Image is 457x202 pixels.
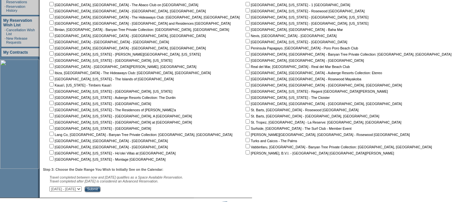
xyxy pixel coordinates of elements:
a: My Contracts [3,50,28,55]
nobr: [GEOGRAPHIC_DATA], [GEOGRAPHIC_DATA] - Rosewood Mayakoba [244,77,361,81]
nobr: [GEOGRAPHIC_DATA], [GEOGRAPHIC_DATA] - Banyan Tree Private Collection: [GEOGRAPHIC_DATA], [GEOGRA... [244,52,451,56]
nobr: [GEOGRAPHIC_DATA] - [GEOGRAPHIC_DATA][PERSON_NAME], [GEOGRAPHIC_DATA] [48,65,196,69]
nobr: Real del Mar, [GEOGRAPHIC_DATA] - Real del Mar Beach Club [244,65,350,69]
a: New Release Requests [6,36,27,44]
nobr: [PERSON_NAME][GEOGRAPHIC_DATA], [GEOGRAPHIC_DATA] - Rosewood [GEOGRAPHIC_DATA] [244,133,410,137]
nobr: Turks and Caicos - The Palms [244,139,297,143]
a: Cancellation Wish List [6,28,35,36]
nobr: [GEOGRAPHIC_DATA], [US_STATE] - Regent [GEOGRAPHIC_DATA][PERSON_NAME] [244,89,388,93]
nobr: [GEOGRAPHIC_DATA], [GEOGRAPHIC_DATA] - Baha Mar [244,28,343,32]
input: Submit [85,186,101,192]
nobr: [GEOGRAPHIC_DATA], [US_STATE] - [GEOGRAPHIC_DATA], [US_STATE] [244,21,369,25]
nobr: [GEOGRAPHIC_DATA], [GEOGRAPHIC_DATA] - [GEOGRAPHIC_DATA], [GEOGRAPHIC_DATA] [244,102,402,106]
nobr: Travel completed after [DATE] is considered an Advanced Reservation. [49,179,158,183]
nobr: [GEOGRAPHIC_DATA], [GEOGRAPHIC_DATA] - [GEOGRAPHIC_DATA] [48,145,168,149]
td: · [5,36,6,44]
nobr: [GEOGRAPHIC_DATA], [US_STATE] - [GEOGRAPHIC_DATA], [US_STATE] [244,15,369,19]
a: Reservation History [6,5,25,12]
nobr: St. Tropez, [GEOGRAPHIC_DATA] - La Reserve: [GEOGRAPHIC_DATA], [GEOGRAPHIC_DATA] [244,120,401,124]
nobr: [GEOGRAPHIC_DATA], [US_STATE] - The Residences of [PERSON_NAME]'a [48,108,176,112]
nobr: Bintan, [GEOGRAPHIC_DATA] - Banyan Tree Private Collection: [GEOGRAPHIC_DATA], [GEOGRAPHIC_DATA] [48,28,229,32]
span: Travel completed between now and [DATE] qualifies as a Space Available Reservation. [49,175,183,179]
nobr: [GEOGRAPHIC_DATA] - [GEOGRAPHIC_DATA] - [GEOGRAPHIC_DATA] [48,40,169,44]
td: · [5,5,6,12]
b: Step 3: Choose the Date Range You Wish to Initially See on the Calendar: [43,168,163,171]
nobr: [GEOGRAPHIC_DATA], [US_STATE] - Ho'olei Villas at [GEOGRAPHIC_DATA] [48,151,176,155]
nobr: St. Barts, [GEOGRAPHIC_DATA] - [GEOGRAPHIC_DATA], [GEOGRAPHIC_DATA] [244,114,379,118]
nobr: [GEOGRAPHIC_DATA], [GEOGRAPHIC_DATA] - [GEOGRAPHIC_DATA] [244,59,364,62]
nobr: [GEOGRAPHIC_DATA], [GEOGRAPHIC_DATA] - Auberge Resorts Collection: Etereo [244,71,382,75]
nobr: Peninsula Papagayo, [GEOGRAPHIC_DATA] - Poro Poro Beach Club [244,46,358,50]
nobr: [GEOGRAPHIC_DATA], [US_STATE] - [GEOGRAPHIC_DATA], [US_STATE] [48,59,172,62]
nobr: [GEOGRAPHIC_DATA], [GEOGRAPHIC_DATA] - [GEOGRAPHIC_DATA], [GEOGRAPHIC_DATA] [48,46,206,50]
nobr: [GEOGRAPHIC_DATA], [GEOGRAPHIC_DATA] - [GEOGRAPHIC_DATA], [GEOGRAPHIC_DATA] [48,9,206,13]
nobr: [GEOGRAPHIC_DATA], [US_STATE] - The Cloister [244,96,330,100]
nobr: [GEOGRAPHIC_DATA], [US_STATE] - The Islands of [GEOGRAPHIC_DATA] [48,77,174,81]
nobr: [GEOGRAPHIC_DATA], [GEOGRAPHIC_DATA] - The Hideaways Club: [GEOGRAPHIC_DATA], [GEOGRAPHIC_DATA] [48,15,240,19]
nobr: [GEOGRAPHIC_DATA], [GEOGRAPHIC_DATA] - The Abaco Club on [GEOGRAPHIC_DATA] [48,3,198,7]
nobr: [GEOGRAPHIC_DATA], [GEOGRAPHIC_DATA] - [GEOGRAPHIC_DATA] and Residences [GEOGRAPHIC_DATA] [48,21,231,25]
nobr: [GEOGRAPHIC_DATA], [US_STATE] - Montage [GEOGRAPHIC_DATA] [48,157,166,161]
nobr: [GEOGRAPHIC_DATA], [US_STATE] - [GEOGRAPHIC_DATA], [US_STATE] [48,89,172,93]
nobr: [GEOGRAPHIC_DATA], [US_STATE] - [PERSON_NAME][GEOGRAPHIC_DATA], [US_STATE] [48,52,201,56]
nobr: [GEOGRAPHIC_DATA], [GEOGRAPHIC_DATA] - [GEOGRAPHIC_DATA], [GEOGRAPHIC_DATA] [48,34,206,38]
nobr: Surfside, [GEOGRAPHIC_DATA] - The Surf Club - Member Event [244,127,352,130]
nobr: [GEOGRAPHIC_DATA], [US_STATE] - Auberge Resorts Collection: The Dunlin [48,96,176,100]
nobr: Ibiza, [GEOGRAPHIC_DATA] - The Hideaways Club: [GEOGRAPHIC_DATA], [GEOGRAPHIC_DATA] [48,71,211,75]
nobr: [GEOGRAPHIC_DATA], [GEOGRAPHIC_DATA] - [GEOGRAPHIC_DATA], [GEOGRAPHIC_DATA] [244,83,402,87]
nobr: [GEOGRAPHIC_DATA], [US_STATE] - 1 [GEOGRAPHIC_DATA] [244,3,350,7]
nobr: Lang Co, [GEOGRAPHIC_DATA] - Banyan Tree Private Collection: [GEOGRAPHIC_DATA], [GEOGRAPHIC_DATA] [48,133,233,137]
td: · [5,28,6,36]
nobr: [GEOGRAPHIC_DATA], [US_STATE] - [GEOGRAPHIC_DATA] [244,40,347,44]
nobr: [GEOGRAPHIC_DATA], [US_STATE] - [GEOGRAPHIC_DATA] [48,127,151,130]
nobr: [GEOGRAPHIC_DATA], [GEOGRAPHIC_DATA] - [GEOGRAPHIC_DATA] [48,139,168,143]
a: My Reservation Wish List [3,18,32,27]
nobr: St. Barts, [GEOGRAPHIC_DATA] - Rosewood [GEOGRAPHIC_DATA] [244,108,358,112]
nobr: [PERSON_NAME], B.V.I. - [GEOGRAPHIC_DATA] [GEOGRAPHIC_DATA][PERSON_NAME] [244,151,394,155]
nobr: Vabbinfaru, [GEOGRAPHIC_DATA] - Banyan Tree Private Collection: [GEOGRAPHIC_DATA], [GEOGRAPHIC_DATA] [244,145,432,149]
nobr: [GEOGRAPHIC_DATA], [US_STATE] - [GEOGRAPHIC_DATA], A [GEOGRAPHIC_DATA] [48,114,192,118]
nobr: [GEOGRAPHIC_DATA], [US_STATE] - [GEOGRAPHIC_DATA] at [GEOGRAPHIC_DATA] [48,120,192,124]
nobr: Kaua'i, [US_STATE] - Timbers Kaua'i [48,83,111,87]
nobr: Nevis, [GEOGRAPHIC_DATA] - [GEOGRAPHIC_DATA] [244,34,337,38]
nobr: [GEOGRAPHIC_DATA], [US_STATE] - [GEOGRAPHIC_DATA] [48,102,151,106]
nobr: [GEOGRAPHIC_DATA], [US_STATE] - Rosewood [GEOGRAPHIC_DATA] [244,9,365,13]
